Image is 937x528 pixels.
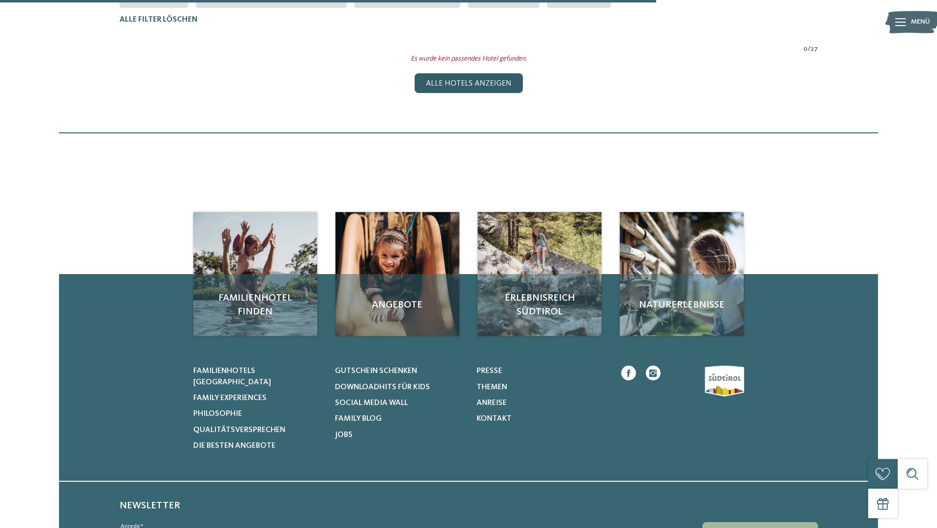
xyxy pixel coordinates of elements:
[477,399,507,407] span: Anreise
[477,383,507,391] span: Themen
[335,212,459,336] img: Familienhotels gesucht? Hier findet ihr die besten!
[477,382,606,393] a: Themen
[811,44,818,54] span: 27
[808,44,811,54] span: /
[477,366,606,376] a: Presse
[620,212,744,336] img: Familienhotels gesucht? Hier findet ihr die besten!
[477,413,606,424] a: Kontakt
[478,212,602,336] a: Familienhotels gesucht? Hier findet ihr die besten! Erlebnisreich Südtirol
[120,16,198,24] span: Alle Filter löschen
[335,366,464,376] a: Gutschein schenken
[193,408,323,419] a: Philosophie
[193,410,242,418] span: Philosophie
[203,291,307,319] span: Familienhotel finden
[193,393,323,404] a: Family Experiences
[193,426,285,434] span: Qualitätsversprechen
[335,399,408,407] span: Social Media Wall
[630,298,734,312] span: Naturerlebnisse
[335,415,382,423] span: Family Blog
[112,54,825,64] div: Es wurde kein passendes Hotel gefunden.
[193,366,323,388] a: Familienhotels [GEOGRAPHIC_DATA]
[335,212,459,336] a: Familienhotels gesucht? Hier findet ihr die besten! Angebote
[335,413,464,424] a: Family Blog
[477,415,512,423] span: Kontakt
[335,382,464,393] a: Downloadhits für Kids
[415,73,523,93] div: Alle Hotels anzeigen
[193,440,323,451] a: Die besten Angebote
[335,367,417,375] span: Gutschein schenken
[487,291,592,319] span: Erlebnisreich Südtirol
[193,425,323,435] a: Qualitätsversprechen
[120,501,180,511] span: Newsletter
[193,394,267,402] span: Family Experiences
[335,383,430,391] span: Downloadhits für Kids
[335,430,464,440] a: Jobs
[335,398,464,408] a: Social Media Wall
[335,431,353,439] span: Jobs
[193,442,275,450] span: Die besten Angebote
[477,367,502,375] span: Presse
[620,212,744,336] a: Familienhotels gesucht? Hier findet ihr die besten! Naturerlebnisse
[193,212,317,336] a: Familienhotels gesucht? Hier findet ihr die besten! Familienhotel finden
[478,212,602,336] img: Familienhotels gesucht? Hier findet ihr die besten!
[803,44,808,54] span: 0
[477,398,606,408] a: Anreise
[193,212,317,336] img: Familienhotels gesucht? Hier findet ihr die besten!
[193,367,271,386] span: Familienhotels [GEOGRAPHIC_DATA]
[345,298,450,312] span: Angebote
